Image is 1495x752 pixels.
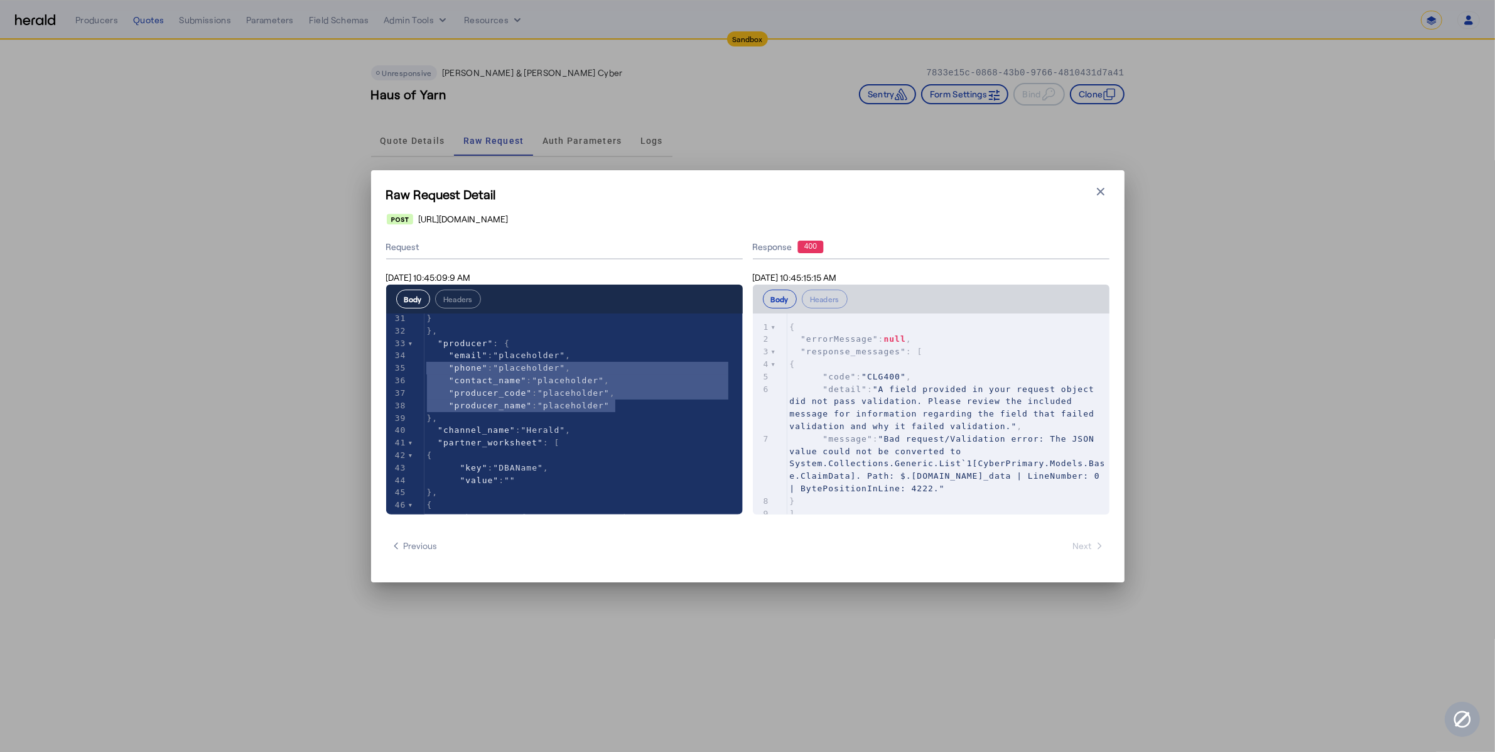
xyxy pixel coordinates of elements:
div: 37 [386,387,408,400]
span: : , [790,334,912,344]
div: 35 [386,362,408,374]
span: "channel_name" [438,425,515,435]
span: "partner_worksheet" [438,438,543,447]
span: "" [504,476,515,485]
span: [DATE] 10:45:09:9 AM [386,272,471,283]
span: : [ [427,438,560,447]
h1: Raw Request Detail [386,185,1109,203]
div: 2 [753,333,771,346]
span: : , [427,425,571,435]
div: 41 [386,437,408,449]
div: 4 [753,358,771,371]
span: : [427,476,515,485]
span: : , [790,372,912,381]
div: 5 [753,371,771,383]
div: 31 [386,312,408,325]
span: : [ [790,347,923,356]
span: "placeholder" [493,363,565,373]
span: "placeholder" [532,376,604,385]
span: "A field provided in your request object did not pass validation. Please review the included mess... [790,384,1100,431]
span: : { [427,339,510,348]
span: }, [427,488,438,497]
span: "DBAName" [493,463,542,472]
span: "email" [449,351,488,360]
div: 38 [386,400,408,412]
button: Headers [802,290,848,308]
span: "detail" [823,384,867,394]
div: Response [753,241,1109,253]
span: { [790,322,796,332]
span: "CLG400" [861,372,906,381]
span: "phone" [449,363,488,373]
span: "key" [460,513,487,522]
span: "placeholder" [537,388,610,398]
span: } [790,496,796,506]
span: : [790,434,1106,493]
span: { [790,359,796,369]
span: : , [427,513,638,522]
span: "producer_code" [449,388,532,398]
div: 39 [386,412,408,425]
div: 8 [753,495,771,508]
div: 9 [753,508,771,520]
span: "errorMessage" [801,334,878,344]
span: : , [790,384,1100,431]
span: "Bad request/Validation error: The JSON value could not be converted to System.Collections.Generi... [790,434,1106,493]
span: "producer" [438,339,493,348]
span: [DATE] 10:45:15:15 AM [753,272,837,283]
text: 400 [804,242,816,251]
span: : , [427,463,549,472]
span: "code" [823,372,856,381]
div: 34 [386,349,408,362]
span: "message" [823,434,872,444]
div: 6 [753,383,771,396]
div: Request [386,236,743,259]
button: Previous [386,535,443,557]
span: "IsInfoSecContractAgreed" [493,513,632,522]
span: "key" [460,463,487,472]
span: { [427,450,433,460]
button: Headers [435,290,481,308]
span: "value" [460,476,499,485]
div: 1 [753,321,771,334]
div: 40 [386,424,408,437]
div: 36 [386,374,408,387]
span: "placeholder" [537,401,610,410]
span: : , [427,388,615,398]
div: 3 [753,346,771,358]
span: ] [790,509,796,518]
button: Next [1068,535,1109,557]
span: }, [427,413,438,423]
button: Body [763,290,797,308]
span: "placeholder" [493,351,565,360]
div: 43 [386,462,408,474]
div: 7 [753,433,771,445]
div: 45 [386,486,408,499]
span: Next [1073,540,1104,552]
span: "producer_name" [449,401,532,410]
div: 47 [386,511,408,524]
span: : [427,401,610,410]
div: 46 [386,499,408,511]
span: { [427,500,433,510]
div: 44 [386,474,408,487]
span: : , [427,351,571,360]
div: 42 [386,449,408,462]
button: Body [396,290,430,308]
span: }, [427,326,438,335]
span: "contact_name" [449,376,527,385]
span: "response_messages" [801,347,906,356]
div: 33 [386,337,408,350]
span: [URL][DOMAIN_NAME] [418,213,508,226]
span: } [427,313,433,323]
div: 32 [386,325,408,337]
span: Previous [391,540,438,552]
span: null [884,334,906,344]
span: : , [427,376,610,385]
span: : , [427,363,571,373]
span: "Herald" [521,425,566,435]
